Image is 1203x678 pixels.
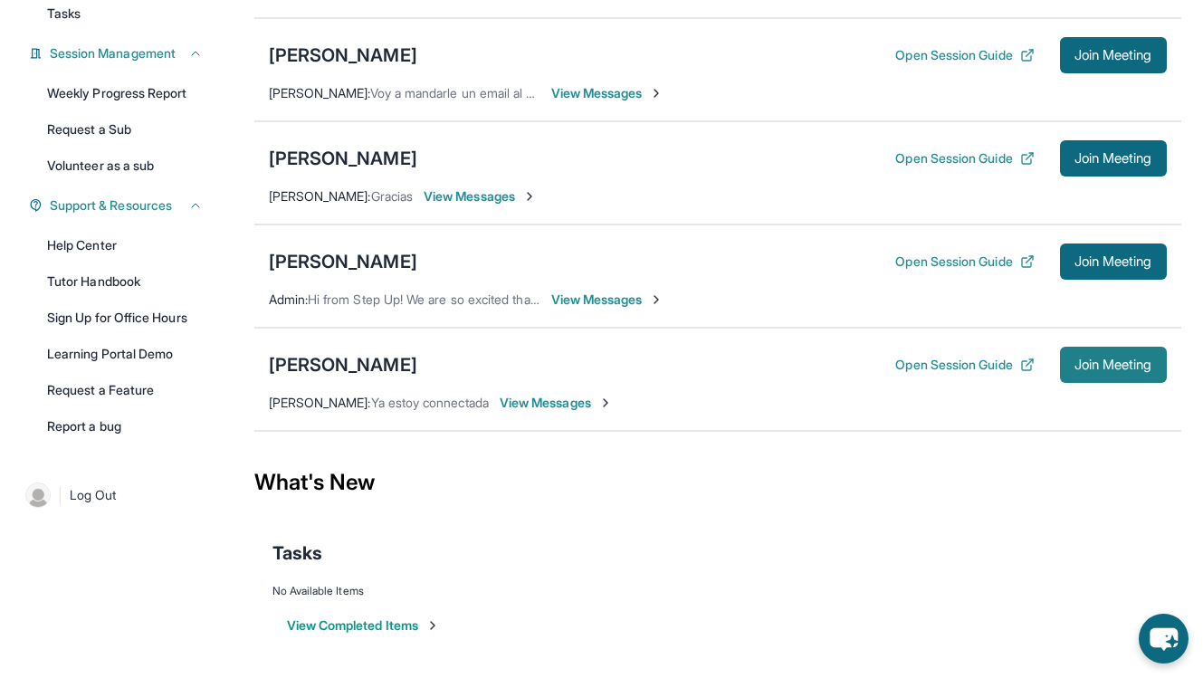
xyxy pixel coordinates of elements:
[649,292,664,307] img: Chevron-Right
[895,356,1034,374] button: Open Session Guide
[269,352,417,377] div: [PERSON_NAME]
[36,113,214,146] a: Request a Sub
[272,584,1163,598] div: No Available Items
[500,394,613,412] span: View Messages
[269,188,371,204] span: [PERSON_NAME] :
[70,486,117,504] span: Log Out
[36,77,214,110] a: Weekly Progress Report
[895,149,1034,167] button: Open Session Guide
[36,149,214,182] a: Volunteer as a sub
[50,44,176,62] span: Session Management
[371,188,414,204] span: Gracias
[895,46,1034,64] button: Open Session Guide
[36,265,214,298] a: Tutor Handbook
[36,301,214,334] a: Sign Up for Office Hours
[522,189,537,204] img: Chevron-Right
[649,86,664,100] img: Chevron-Right
[1074,359,1152,370] span: Join Meeting
[47,5,81,23] span: Tasks
[25,482,51,508] img: user-img
[269,249,417,274] div: [PERSON_NAME]
[36,374,214,406] a: Request a Feature
[254,443,1181,522] div: What's New
[371,395,489,410] span: Ya estoy connectada
[269,43,417,68] div: [PERSON_NAME]
[36,410,214,443] a: Report a bug
[895,253,1034,271] button: Open Session Guide
[1074,50,1152,61] span: Join Meeting
[1074,153,1152,164] span: Join Meeting
[1060,37,1167,73] button: Join Meeting
[43,196,203,215] button: Support & Resources
[1060,244,1167,280] button: Join Meeting
[424,187,537,205] span: View Messages
[1060,347,1167,383] button: Join Meeting
[1060,140,1167,177] button: Join Meeting
[58,484,62,506] span: |
[598,396,613,410] img: Chevron-Right
[272,540,322,566] span: Tasks
[43,44,203,62] button: Session Management
[370,85,767,100] span: Voy a mandarle un email al programa y le dejo saber si me dicen algo
[269,291,308,307] span: Admin :
[18,475,214,515] a: |Log Out
[269,395,371,410] span: [PERSON_NAME] :
[1139,614,1189,664] button: chat-button
[551,291,664,309] span: View Messages
[551,84,664,102] span: View Messages
[1074,256,1152,267] span: Join Meeting
[36,338,214,370] a: Learning Portal Demo
[50,196,172,215] span: Support & Resources
[36,229,214,262] a: Help Center
[287,616,440,635] button: View Completed Items
[269,85,370,100] span: [PERSON_NAME] :
[269,146,417,171] div: [PERSON_NAME]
